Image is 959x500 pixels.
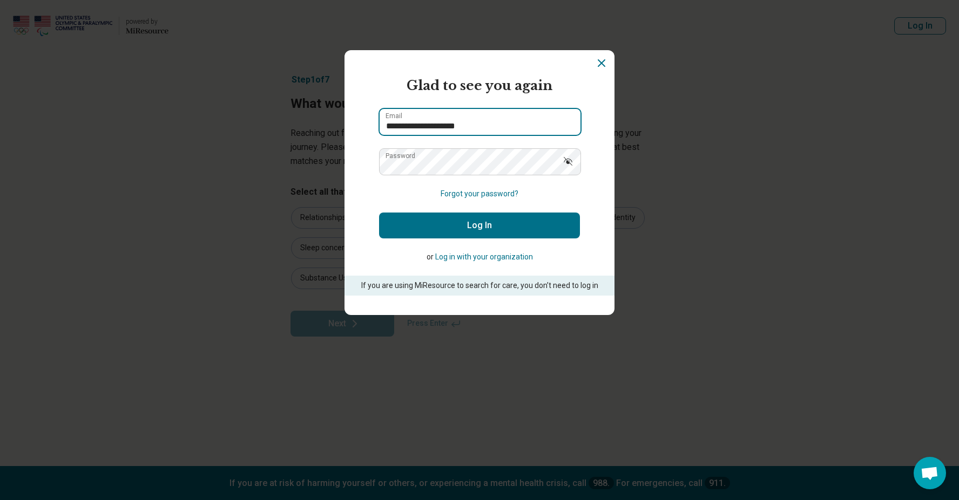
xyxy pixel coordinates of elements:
[379,213,580,238] button: Log In
[595,57,608,70] button: Dismiss
[386,153,415,159] label: Password
[379,251,580,263] p: or
[441,188,518,200] button: Forgot your password?
[345,50,614,315] section: Login Dialog
[386,113,402,119] label: Email
[360,280,599,291] p: If you are using MiResource to search for care, you don’t need to log in
[379,76,580,95] h2: Glad to see you again
[435,251,533,263] button: Log in with your organization
[556,148,580,174] button: Show password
